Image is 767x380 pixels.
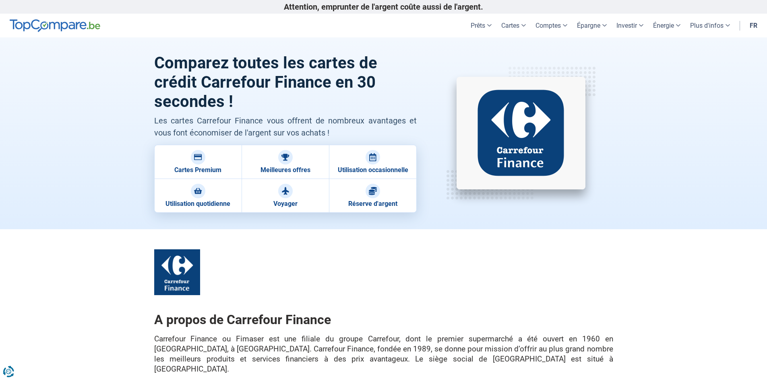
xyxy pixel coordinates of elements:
a: Investir [612,14,648,37]
a: Utilisation occasionnelle Utilisation occasionnelle [329,145,416,179]
img: Voyager [281,187,289,195]
img: Utilisation occasionnelle [369,153,377,161]
a: Meilleures offres Meilleures offres [242,145,329,179]
a: Prêts [466,14,496,37]
img: Réserve d'argent [369,187,377,195]
a: Comptes [531,14,572,37]
a: Utilisation quotidienne Utilisation quotidienne [154,179,242,213]
p: Attention, emprunter de l'argent coûte aussi de l'argent. [154,2,613,12]
img: Meilleures offres [281,153,289,161]
img: TopCompare [10,19,100,32]
a: fr [745,14,762,37]
img: Carrefour Finance [457,77,585,189]
a: Cartes [496,14,531,37]
p: Carrefour Finance ou Fimaser est une filiale du groupe Carrefour, dont le premier supermarché a é... [154,334,613,374]
p: Les cartes Carrefour Finance vous offrent de nombreux avantages et vous font économiser de l'arge... [154,115,417,139]
a: Voyager Voyager [242,179,329,213]
img: Logo carrefour finance [154,249,200,295]
a: Énergie [648,14,685,37]
img: Cartes Premium [194,153,202,161]
h1: Comparez toutes les cartes de crédit Carrefour Finance en 30 secondes ! [154,53,417,111]
a: Plus d'infos [685,14,735,37]
img: Utilisation quotidienne [194,187,202,195]
h3: A propos de Carrefour Finance [154,314,613,326]
a: Cartes Premium Cartes Premium [154,145,242,179]
a: Réserve d'argent Réserve d'argent [329,179,416,213]
a: Épargne [572,14,612,37]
